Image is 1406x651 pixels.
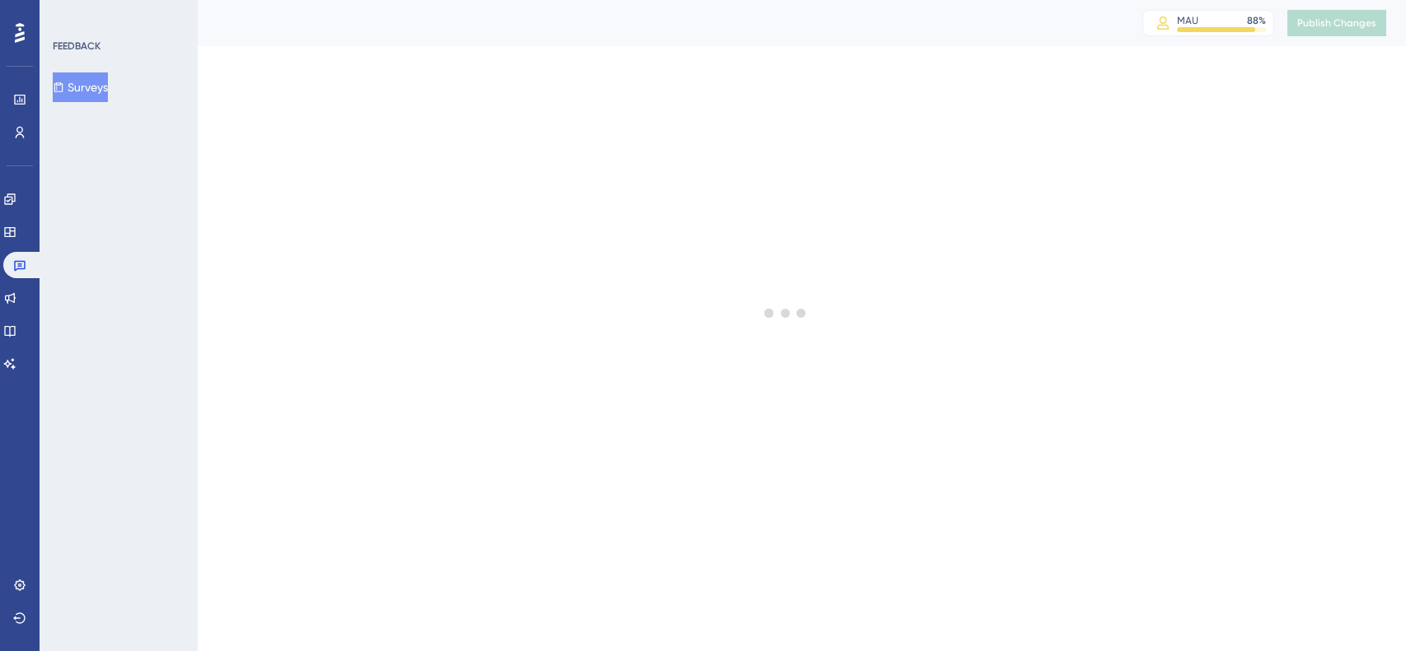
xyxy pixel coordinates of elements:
[1287,10,1386,36] button: Publish Changes
[1177,14,1198,27] div: MAU
[53,72,108,102] button: Surveys
[53,40,100,53] div: FEEDBACK
[1297,16,1376,30] span: Publish Changes
[1247,14,1266,27] div: 88 %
